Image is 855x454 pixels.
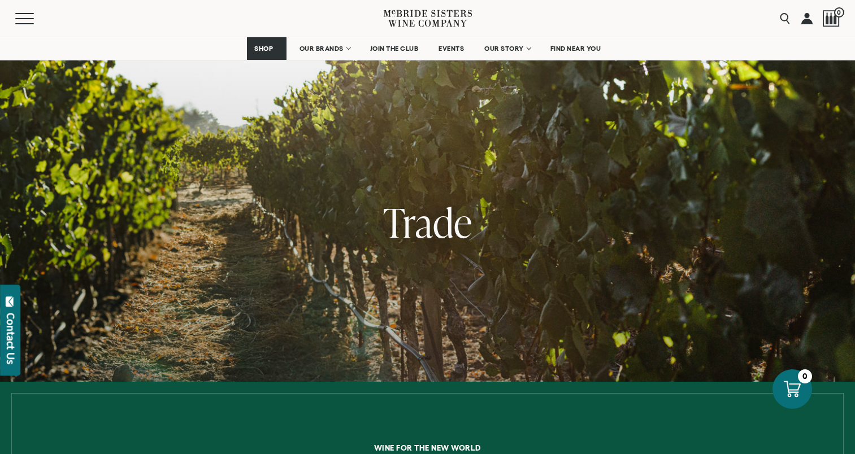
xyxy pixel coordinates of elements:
h6: Wine for the new world [8,444,847,452]
div: Contact Us [5,313,16,364]
a: SHOP [247,37,287,60]
a: OUR STORY [477,37,537,60]
span: JOIN THE CLUB [370,45,419,53]
span: SHOP [254,45,274,53]
span: EVENTS [439,45,464,53]
div: 0 [798,369,812,383]
span: FIND NEAR YOU [550,45,601,53]
span: 0 [834,7,844,18]
span: OUR BRANDS [300,45,344,53]
span: OUR STORY [484,45,524,53]
button: Mobile Menu Trigger [15,13,56,24]
a: EVENTS [431,37,471,60]
a: JOIN THE CLUB [363,37,426,60]
span: Trade [383,195,472,250]
a: FIND NEAR YOU [543,37,609,60]
a: OUR BRANDS [292,37,357,60]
